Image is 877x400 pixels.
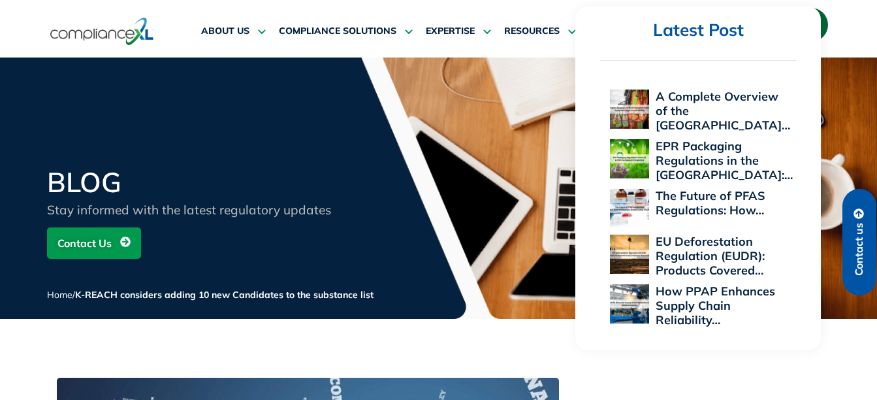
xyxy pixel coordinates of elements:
img: The Future of PFAS Regulations: How 2025 Will Reshape Global Supply Chains [610,189,649,228]
span: / [47,289,374,301]
a: Contact Us [47,227,141,259]
h2: BLOG [47,169,360,196]
a: COMPLIANCE SOLUTIONS [279,16,413,47]
span: COMPLIANCE SOLUTIONS [279,25,396,37]
span: Contact Us [57,231,112,256]
span: ABOUT US [201,25,249,37]
span: Contact us [853,223,865,276]
span: K-REACH considers adding 10 new Candidates to the substance list [75,289,374,301]
a: A Complete Overview of the [GEOGRAPHIC_DATA]… [656,89,790,133]
span: RESOURCES [504,25,560,37]
span: Stay informed with the latest regulatory updates [47,202,331,218]
img: A Complete Overview of the EU Personal Protective Equipment Regulation 2016/425 [610,90,649,129]
span: EXPERTISE [426,25,475,37]
a: How PPAP Enhances Supply Chain Reliability… [656,284,775,327]
a: EU Deforestation Regulation (EUDR): Products Covered… [656,234,765,278]
img: EU Deforestation Regulation (EUDR): Products Covered and Compliance Essentials [610,235,649,274]
a: The Future of PFAS Regulations: How… [656,188,765,218]
a: Home [47,289,72,301]
img: How PPAP Enhances Supply Chain Reliability Across Global Industries [610,284,649,324]
img: logo-one.svg [50,16,154,46]
a: RESOURCES [504,16,576,47]
h2: Latest Post [600,20,796,41]
a: Contact us [842,189,876,295]
a: ABOUT US [201,16,266,47]
a: EPR Packaging Regulations in the [GEOGRAPHIC_DATA]:… [656,139,793,182]
a: EXPERTISE [426,16,491,47]
img: EPR Packaging Regulations in the US: A 2025 Compliance Perspective [610,139,649,178]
